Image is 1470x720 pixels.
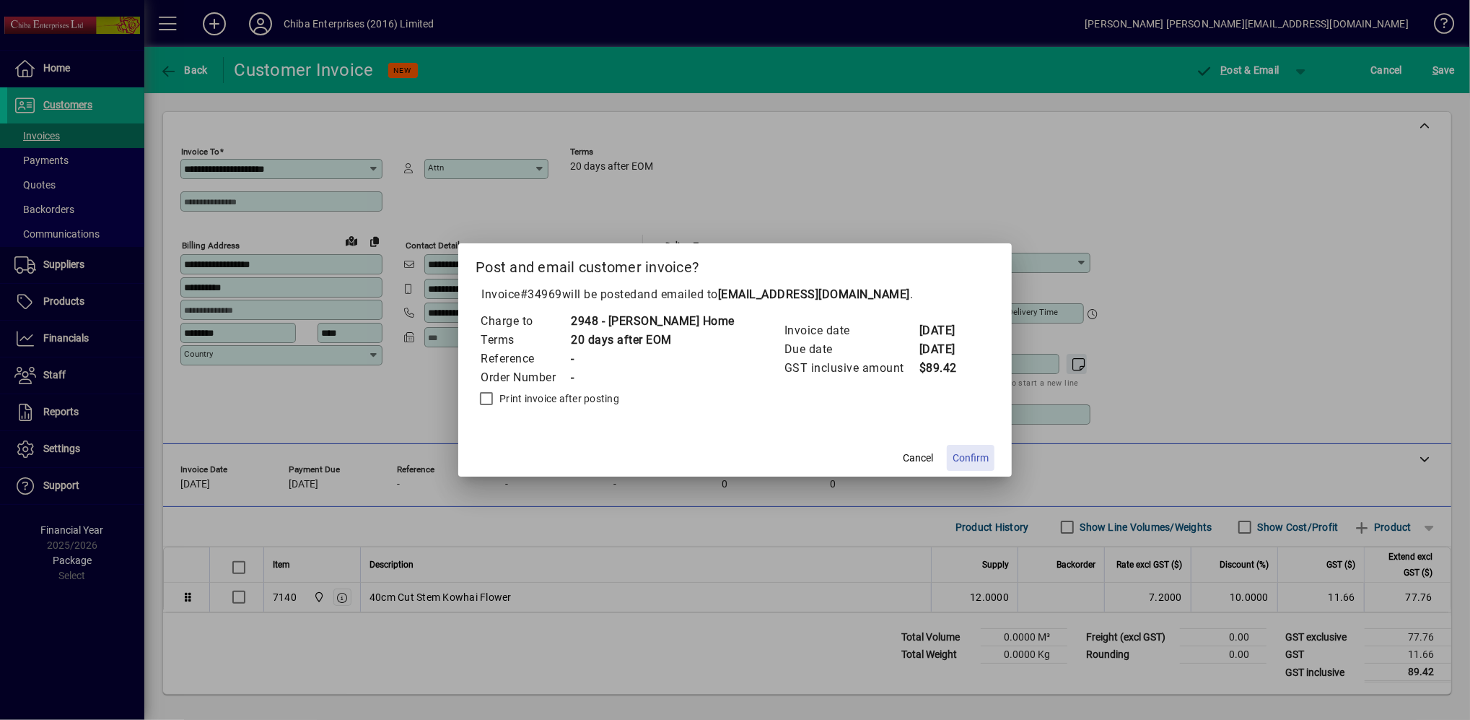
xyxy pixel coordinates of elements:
b: [EMAIL_ADDRESS][DOMAIN_NAME] [718,287,910,301]
td: Reference [480,350,570,368]
td: GST inclusive amount [784,359,919,378]
td: - [570,350,735,368]
td: Charge to [480,312,570,331]
td: $89.42 [919,359,976,378]
td: Order Number [480,368,570,387]
td: [DATE] [919,321,976,340]
td: Terms [480,331,570,350]
td: - [570,368,735,387]
td: 20 days after EOM [570,331,735,350]
span: #34969 [520,287,562,301]
td: Due date [784,340,919,359]
label: Print invoice after posting [496,391,619,406]
td: 2948 - [PERSON_NAME] Home [570,312,735,331]
p: Invoice will be posted . [476,286,994,303]
span: Cancel [903,451,933,466]
td: [DATE] [919,340,976,359]
h2: Post and email customer invoice? [458,243,1012,285]
button: Cancel [895,445,941,471]
td: Invoice date [784,321,919,340]
span: and emailed to [637,287,910,301]
span: Confirm [953,451,989,466]
button: Confirm [947,445,994,471]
